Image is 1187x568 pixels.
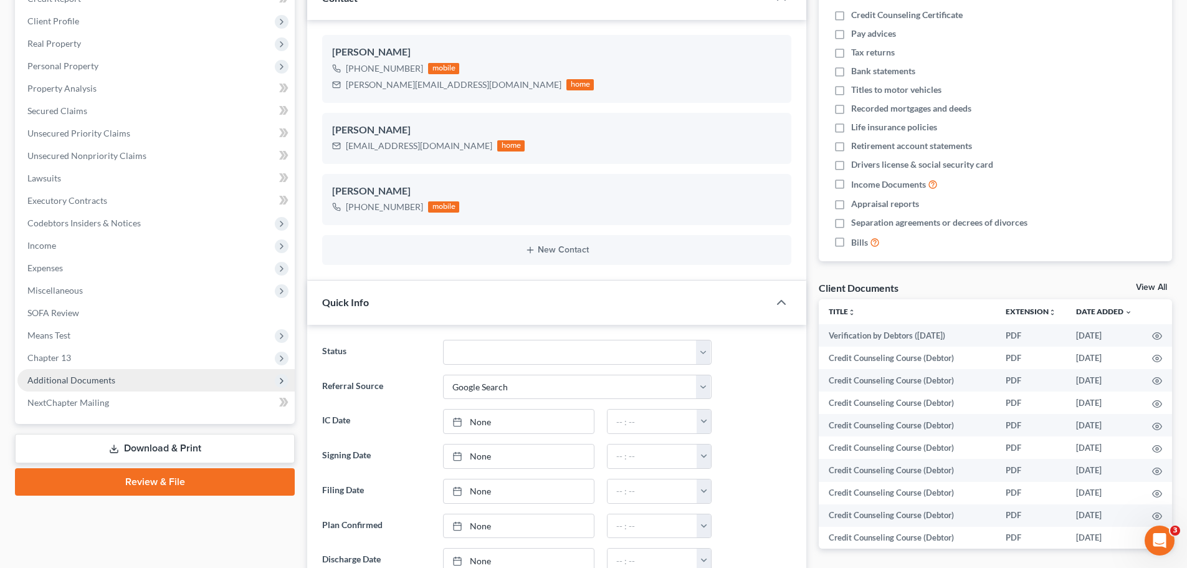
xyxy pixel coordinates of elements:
a: None [444,410,594,433]
span: Appraisal reports [851,198,919,210]
span: Quick Info [322,296,369,308]
a: Review & File [15,468,295,496]
td: Credit Counseling Course (Debtor) [819,392,996,414]
span: Chapter 13 [27,352,71,363]
div: home [497,140,525,152]
a: Property Analysis [17,77,295,100]
span: Miscellaneous [27,285,83,296]
td: [DATE] [1066,369,1142,392]
td: PDF [996,414,1066,436]
td: [DATE] [1066,527,1142,549]
input: -- : -- [608,479,697,503]
td: [DATE] [1066,482,1142,504]
span: Unsecured Nonpriority Claims [27,150,146,161]
i: expand_more [1125,309,1132,316]
a: Titleunfold_more [829,307,856,316]
td: Credit Counseling Course (Debtor) [819,369,996,392]
label: Plan Confirmed [316,514,436,539]
div: [PERSON_NAME] [332,123,781,138]
a: NextChapter Mailing [17,392,295,414]
span: Life insurance policies [851,121,937,133]
td: PDF [996,347,1066,369]
span: Bank statements [851,65,915,77]
td: Credit Counseling Course (Debtor) [819,482,996,504]
div: mobile [428,201,459,213]
span: Drivers license & social security card [851,158,993,171]
td: Credit Counseling Course (Debtor) [819,347,996,369]
a: Unsecured Nonpriority Claims [17,145,295,167]
div: [PERSON_NAME][EMAIL_ADDRESS][DOMAIN_NAME] [346,79,561,91]
td: [DATE] [1066,414,1142,436]
td: Credit Counseling Course (Debtor) [819,436,996,459]
span: Additional Documents [27,375,115,385]
i: unfold_more [1049,309,1056,316]
div: [EMAIL_ADDRESS][DOMAIN_NAME] [346,140,492,152]
td: PDF [996,369,1066,392]
td: PDF [996,392,1066,414]
a: View All [1136,283,1167,292]
span: Recorded mortgages and deeds [851,102,971,115]
span: Retirement account statements [851,140,972,152]
span: Pay advices [851,27,896,40]
span: Tax returns [851,46,895,59]
td: Credit Counseling Course (Debtor) [819,414,996,436]
td: PDF [996,482,1066,504]
div: [PERSON_NAME] [332,45,781,60]
span: Expenses [27,262,63,273]
label: Filing Date [316,479,436,504]
button: New Contact [332,245,781,255]
span: Codebtors Insiders & Notices [27,218,141,228]
span: SOFA Review [27,307,79,318]
td: [DATE] [1066,459,1142,481]
div: mobile [428,63,459,74]
span: Credit Counseling Certificate [851,9,963,21]
iframe: Intercom live chat [1145,526,1175,556]
td: [DATE] [1066,347,1142,369]
i: unfold_more [848,309,856,316]
span: Bills [851,236,868,249]
input: -- : -- [608,514,697,538]
span: Unsecured Priority Claims [27,128,130,138]
td: [DATE] [1066,392,1142,414]
div: Client Documents [819,281,899,294]
td: Verification by Debtors ([DATE]) [819,324,996,347]
span: NextChapter Mailing [27,397,109,408]
td: [DATE] [1066,504,1142,527]
td: PDF [996,459,1066,481]
a: None [444,514,594,538]
div: [PHONE_NUMBER] [346,62,423,75]
td: PDF [996,324,1066,347]
td: PDF [996,436,1066,459]
span: Client Profile [27,16,79,26]
span: Separation agreements or decrees of divorces [851,216,1027,229]
span: Executory Contracts [27,195,107,206]
span: Lawsuits [27,173,61,183]
div: [PERSON_NAME] [332,184,781,199]
span: Income [27,240,56,251]
a: None [444,479,594,503]
a: Extensionunfold_more [1006,307,1056,316]
a: Secured Claims [17,100,295,122]
td: [DATE] [1066,436,1142,459]
label: Status [316,340,436,365]
span: Real Property [27,38,81,49]
span: Means Test [27,330,70,340]
a: Download & Print [15,434,295,463]
a: Executory Contracts [17,190,295,212]
a: Lawsuits [17,167,295,190]
td: Credit Counseling Course (Debtor) [819,504,996,527]
span: 3 [1170,526,1180,536]
a: SOFA Review [17,302,295,324]
td: PDF [996,504,1066,527]
div: home [566,79,594,90]
input: -- : -- [608,410,697,433]
label: Signing Date [316,444,436,469]
input: -- : -- [608,445,697,468]
span: Income Documents [851,178,926,191]
td: PDF [996,527,1066,549]
label: IC Date [316,409,436,434]
span: Property Analysis [27,83,97,94]
td: Credit Counseling Course (Debtor) [819,459,996,481]
a: Date Added expand_more [1076,307,1132,316]
td: Credit Counseling Course (Debtor) [819,527,996,549]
